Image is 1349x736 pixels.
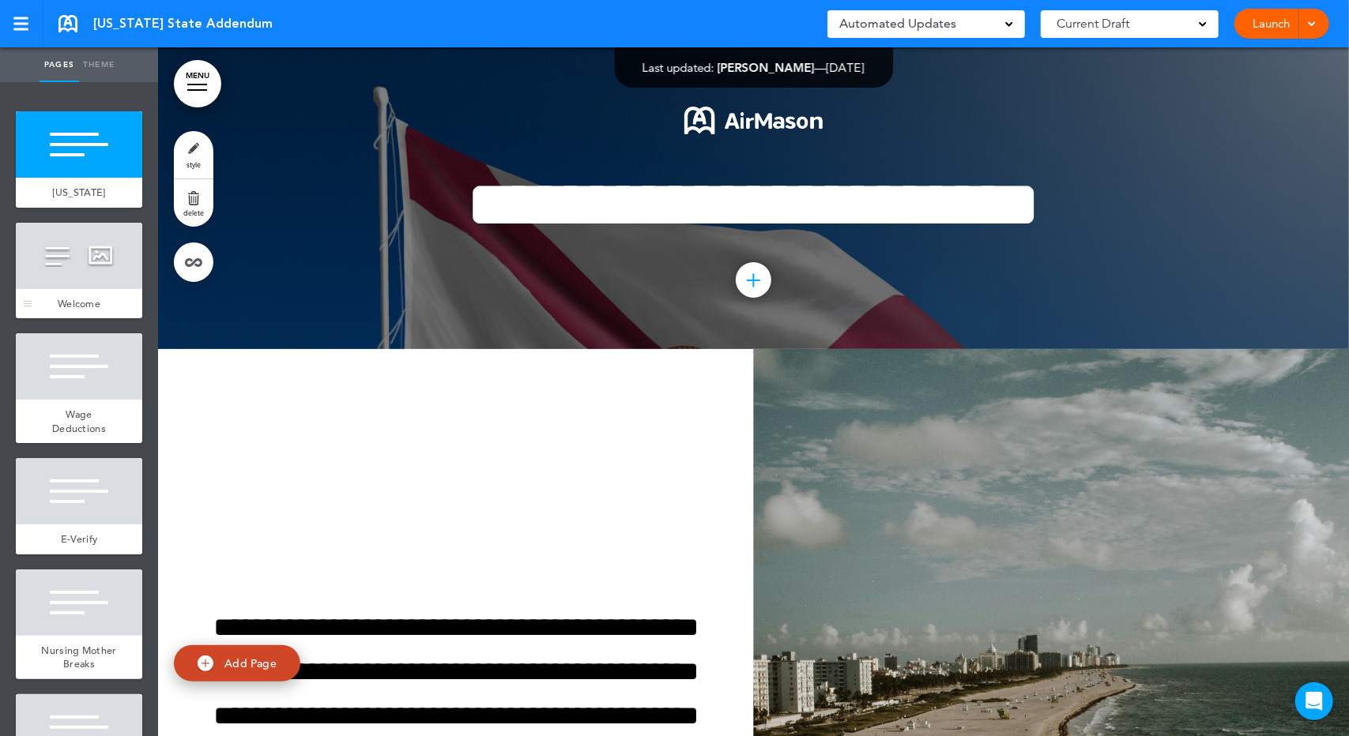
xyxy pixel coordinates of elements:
[1246,9,1296,39] a: Launch
[16,636,142,679] a: Nursing Mother Breaks
[40,47,79,82] a: Pages
[93,15,273,32] span: [US_STATE] State Addendum
[79,47,119,82] a: Theme
[183,208,204,217] span: delete
[174,131,213,178] a: style
[198,655,213,671] img: add.svg
[16,400,142,443] a: Wage Deductions
[1295,682,1333,720] div: Open Intercom Messenger
[61,532,97,546] span: E-Verify
[174,645,300,682] a: Add Page
[41,644,116,671] span: Nursing Mother Breaks
[684,107,823,134] img: 1722553576973-Airmason_logo_White.png
[58,297,100,310] span: Welcome
[1057,13,1129,35] span: Current Draft
[642,62,865,73] div: —
[827,60,865,75] span: [DATE]
[174,179,213,227] a: delete
[839,13,956,35] span: Automated Updates
[16,524,142,554] a: E-Verify
[224,656,277,670] span: Add Page
[642,60,714,75] span: Last updated:
[52,407,106,435] span: Wage Deductions
[187,160,201,169] span: style
[16,289,142,319] a: Welcome
[174,60,221,107] a: MENU
[53,186,106,199] span: [US_STATE]
[718,60,815,75] span: [PERSON_NAME]
[16,178,142,208] a: [US_STATE]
